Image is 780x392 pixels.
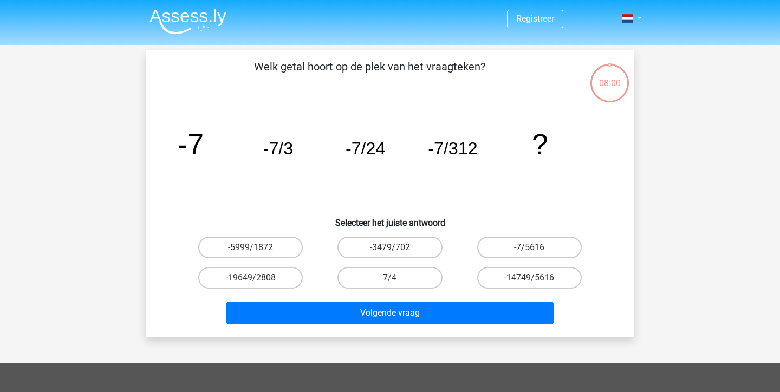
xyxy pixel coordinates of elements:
a: Registreer [516,14,554,24]
label: -19649/2808 [198,267,303,289]
h6: Selecteer het juiste antwoord [163,209,617,228]
tspan: ? [532,128,548,160]
label: -14749/5616 [477,267,582,289]
img: Assessly [149,9,226,34]
label: 7/4 [337,267,442,289]
tspan: -7/24 [346,139,385,158]
label: -7/5616 [477,237,582,258]
div: 08:00 [589,63,630,90]
tspan: -7 [178,128,204,160]
p: Welk getal hoort op de plek van het vraagteken? [163,58,576,91]
button: Volgende vraag [226,302,554,324]
label: -3479/702 [337,237,442,258]
tspan: -7/312 [428,139,477,158]
label: -5999/1872 [198,237,303,258]
tspan: -7/3 [263,139,294,158]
